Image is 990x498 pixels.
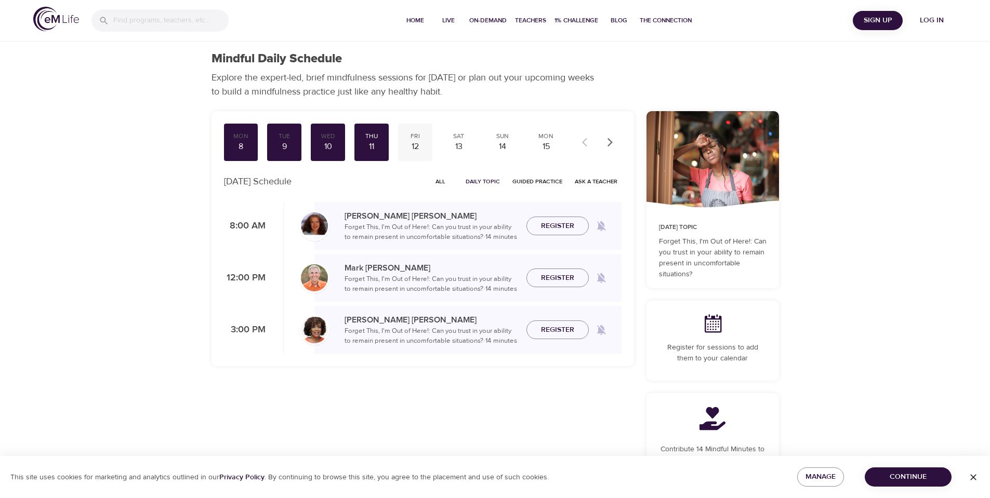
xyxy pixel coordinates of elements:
span: 1% Challenge [555,15,598,26]
div: 10 [315,141,341,153]
h1: Mindful Daily Schedule [212,51,342,66]
button: Manage [797,467,844,487]
div: Fri [402,132,428,141]
p: 12:00 PM [224,271,266,285]
span: Manage [806,470,836,483]
span: Daily Topic [466,177,500,186]
span: Log in [911,14,953,27]
button: Ask a Teacher [571,173,622,190]
span: Blog [606,15,631,26]
p: 8:00 AM [224,219,266,233]
p: Contribute 14 Mindful Minutes to a charity by joining a community and completing this program. [659,444,767,477]
span: All [428,177,453,186]
div: Mon [228,132,254,141]
img: Janet_Jackson-min.jpg [301,316,328,343]
div: Wed [315,132,341,141]
span: Live [436,15,461,26]
span: Teachers [515,15,546,26]
button: All [424,173,457,190]
div: Tue [271,132,297,141]
span: Home [403,15,428,26]
button: Daily Topic [461,173,504,190]
p: Explore the expert-led, brief mindfulness sessions for [DATE] or plan out your upcoming weeks to ... [212,71,601,99]
div: 14 [490,141,516,153]
p: [PERSON_NAME] [PERSON_NAME] [345,210,518,222]
p: Register for sessions to add them to your calendar [659,342,767,364]
p: [DATE] Topic [659,223,767,232]
span: Register [541,324,574,337]
button: Register [526,268,589,288]
p: Mark [PERSON_NAME] [345,262,518,274]
p: [DATE] Schedule [224,174,292,189]
div: 12 [402,141,428,153]
div: 13 [446,141,472,153]
span: Register [541,220,574,233]
button: Register [526,320,589,340]
div: 9 [271,141,297,153]
p: 3:00 PM [224,323,266,337]
div: Mon [533,132,559,141]
span: Ask a Teacher [575,177,617,186]
p: [PERSON_NAME] [PERSON_NAME] [345,314,518,326]
img: Mark_Pirtle-min.jpg [301,264,328,291]
span: Guided Practice [512,177,562,186]
span: The Connection [640,15,692,26]
a: Privacy Policy [219,473,265,482]
span: Remind me when a class goes live every Thursday at 8:00 AM [589,213,614,238]
div: Sat [446,132,472,141]
button: Register [526,217,589,236]
button: Log in [907,11,957,30]
span: Sign Up [857,14,899,27]
input: Find programs, teachers, etc... [113,9,229,32]
p: Forget This, I'm Out of Here!: Can you trust in your ability to remain present in uncomfortable s... [659,236,767,280]
img: Cindy2%20031422%20blue%20filter%20hi-res.jpg [301,212,328,239]
div: 11 [359,141,385,153]
div: Sun [490,132,516,141]
p: Forget This, I'm Out of Here!: Can you trust in your ability to remain present in uncomfortable s... [345,274,518,294]
span: Register [541,272,574,285]
button: Sign Up [853,11,903,30]
img: logo [33,7,79,31]
div: 15 [533,141,559,153]
button: Guided Practice [508,173,566,190]
span: Remind me when a class goes live every Thursday at 12:00 PM [589,265,614,290]
span: On-Demand [469,15,507,26]
span: Continue [873,470,943,483]
p: Forget This, I'm Out of Here!: Can you trust in your ability to remain present in uncomfortable s... [345,222,518,243]
div: 8 [228,141,254,153]
button: Continue [865,467,952,487]
div: Thu [359,132,385,141]
p: Forget This, I'm Out of Here!: Can you trust in your ability to remain present in uncomfortable s... [345,326,518,346]
span: Remind me when a class goes live every Thursday at 3:00 PM [589,317,614,342]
